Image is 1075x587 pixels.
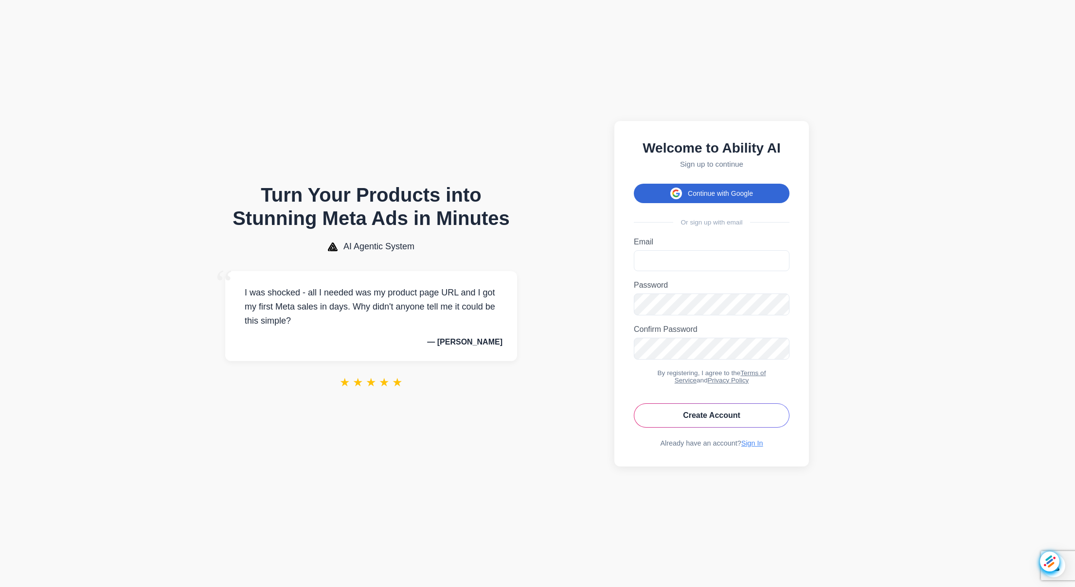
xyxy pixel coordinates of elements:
[343,242,414,252] span: AI Agentic System
[328,242,338,251] img: AI Agentic System Logo
[634,325,789,334] label: Confirm Password
[240,338,502,346] p: — [PERSON_NAME]
[634,369,789,384] div: By registering, I agree to the and
[240,286,502,328] p: I was shocked - all I needed was my product page URL and I got my first Meta sales in days. Why d...
[366,376,376,389] span: ★
[675,369,766,384] a: Terms of Service
[634,160,789,168] p: Sign up to continue
[634,281,789,290] label: Password
[1042,554,1065,577] div: Open Intercom Messenger
[392,376,403,389] span: ★
[225,183,517,230] h1: Turn Your Products into Stunning Meta Ads in Minutes
[379,376,390,389] span: ★
[634,219,789,226] div: Or sign up with email
[634,403,789,428] button: Create Account
[634,184,789,203] button: Continue with Google
[215,261,233,306] span: “
[634,140,789,156] h2: Welcome to Ability AI
[634,439,789,447] div: Already have an account?
[634,238,789,246] label: Email
[741,439,763,447] a: Sign In
[340,376,350,389] span: ★
[353,376,363,389] span: ★
[708,377,749,384] a: Privacy Policy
